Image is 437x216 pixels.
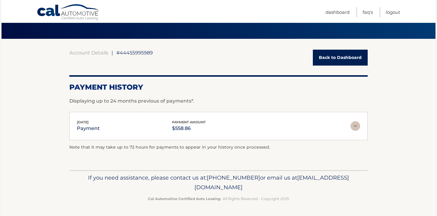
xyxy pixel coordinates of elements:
a: Dashboard [325,7,350,17]
span: [EMAIL_ADDRESS][DOMAIN_NAME] [194,174,349,191]
span: payment amount [172,120,206,124]
span: #44455995989 [116,50,153,56]
a: FAQ's [363,7,373,17]
p: - All Rights Reserved - Copyright 2025 [73,196,364,202]
a: Logout [386,7,400,17]
a: Account Details [69,50,108,56]
span: [DATE] [77,120,89,124]
span: [PHONE_NUMBER] [207,174,260,181]
img: accordion-rest.svg [351,121,360,131]
p: Displaying up to 24 months previous of payments*. [69,97,368,105]
p: Note that it may take up to 72 hours for payments to appear in your history once processed. [69,144,368,151]
p: If you need assistance, please contact us at: or email us at [73,173,364,192]
p: payment [77,124,100,133]
h2: Payment History [69,83,368,92]
a: Cal Automotive [37,4,100,21]
a: Back to Dashboard [313,50,368,66]
strong: Cal Automotive Certified Auto Leasing [148,196,220,201]
p: $558.86 [172,124,206,133]
span: | [112,50,113,56]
